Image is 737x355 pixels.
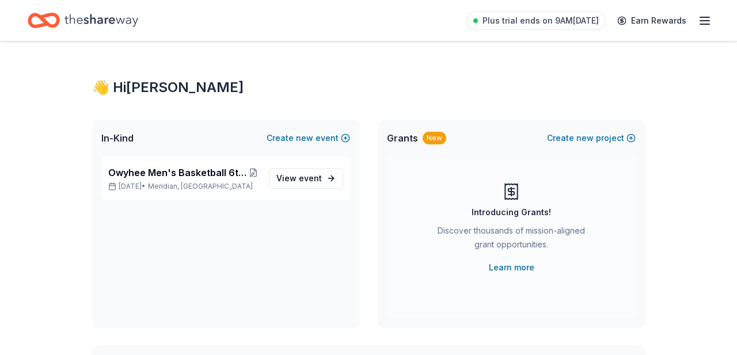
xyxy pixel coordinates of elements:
[433,224,590,256] div: Discover thousands of mission-aligned grant opportunities.
[610,10,693,31] a: Earn Rewards
[387,131,418,145] span: Grants
[547,131,636,145] button: Createnewproject
[576,131,594,145] span: new
[483,14,599,28] span: Plus trial ends on 9AM[DATE]
[28,7,138,34] a: Home
[101,131,134,145] span: In-Kind
[296,131,313,145] span: new
[276,171,322,185] span: View
[108,182,260,191] p: [DATE] •
[92,78,645,97] div: 👋 Hi [PERSON_NAME]
[472,205,551,219] div: Introducing Grants!
[148,182,253,191] span: Meridian, [GEOGRAPHIC_DATA]
[489,261,534,274] a: Learn more
[267,131,350,145] button: Createnewevent
[299,173,322,183] span: event
[108,166,248,180] span: Owyhee Men's Basketball 6th Man Casino Night & Auction
[269,168,343,189] a: View event
[466,12,606,30] a: Plus trial ends on 9AM[DATE]
[423,132,446,144] div: New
